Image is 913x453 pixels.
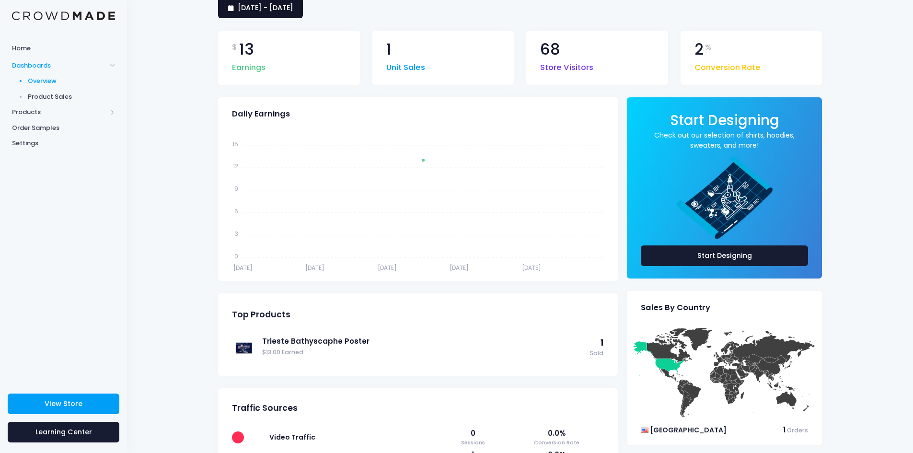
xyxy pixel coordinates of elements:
[232,139,238,148] tspan: 15
[510,439,603,447] span: Conversion Rate
[540,42,560,58] span: 68
[262,336,585,347] a: Trieste Bathyscaphe Poster
[783,425,786,435] span: 1
[234,252,238,260] tspan: 0
[589,349,603,358] span: Sold
[378,263,397,271] tspan: [DATE]
[670,118,779,128] a: Start Designing
[540,57,593,74] span: Store Visitors
[232,403,298,413] span: Traffic Sources
[650,425,727,435] span: [GEOGRAPHIC_DATA]
[232,57,266,74] span: Earnings
[641,130,808,151] a: Check out our selection of shirts, hoodies, sweaters, and more!
[234,207,238,215] tspan: 6
[233,263,253,271] tspan: [DATE]
[641,245,808,266] a: Start Designing
[510,428,603,439] span: 0.0%
[12,107,107,117] span: Products
[235,230,238,238] tspan: 3
[386,57,425,74] span: Unit Sales
[12,61,107,70] span: Dashboards
[8,394,119,414] a: View Store
[641,303,710,313] span: Sales By Country
[386,42,392,58] span: 1
[445,439,500,447] span: Sessions
[450,263,469,271] tspan: [DATE]
[694,42,704,58] span: 2
[234,185,238,193] tspan: 9
[232,109,290,119] span: Daily Earnings
[8,422,119,442] a: Learning Center
[694,57,761,74] span: Conversion Rate
[28,92,116,102] span: Product Sales
[12,139,115,148] span: Settings
[28,76,116,86] span: Overview
[232,310,290,320] span: Top Products
[445,428,500,439] span: 0
[522,263,541,271] tspan: [DATE]
[12,12,115,21] img: Logo
[35,427,92,437] span: Learning Center
[705,42,712,53] span: %
[233,162,238,170] tspan: 12
[601,337,603,348] span: 1
[305,263,324,271] tspan: [DATE]
[238,3,293,12] span: [DATE] - [DATE]
[45,399,82,408] span: View Store
[239,42,254,58] span: 13
[12,44,115,53] span: Home
[12,123,115,133] span: Order Samples
[262,348,585,357] span: $13.00 Earned
[232,42,237,53] span: $
[269,432,315,442] span: Video Traffic
[787,426,808,434] span: Orders
[670,110,779,130] span: Start Designing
